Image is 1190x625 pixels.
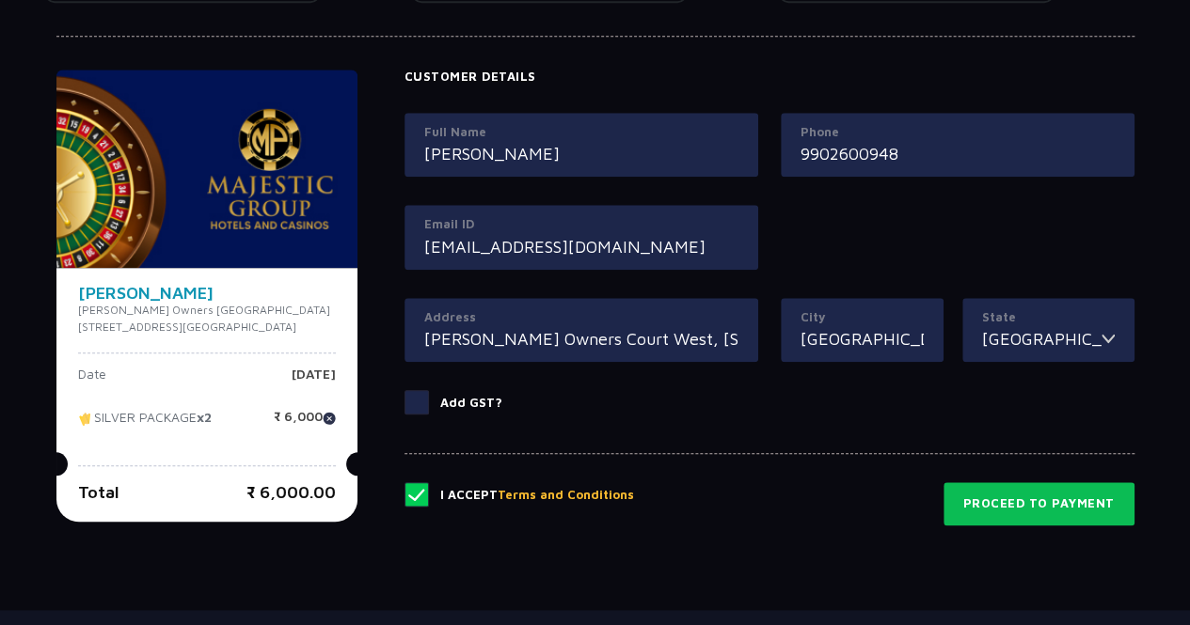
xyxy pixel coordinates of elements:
p: [DATE] [292,367,336,396]
label: Email ID [424,215,738,234]
h4: Customer Details [405,70,1134,85]
p: Total [78,479,119,505]
input: State [982,326,1102,352]
input: Email ID [424,234,738,259]
label: State [982,308,1115,327]
label: Address [424,308,738,327]
input: Address [424,326,738,352]
img: tikcet [78,410,94,427]
button: Proceed to Payment [944,482,1134,525]
strong: x2 [197,409,212,425]
img: majesticPride-banner [56,70,357,268]
label: Phone [801,123,1115,142]
h4: [PERSON_NAME] [78,285,336,302]
p: SILVER PACKAGE [78,410,212,438]
img: toggler icon [1102,326,1115,352]
p: Add GST? [440,394,502,413]
label: Full Name [424,123,738,142]
input: City [801,326,924,352]
p: Date [78,367,106,396]
p: I Accept [440,486,634,505]
input: Full Name [424,141,738,166]
label: City [801,308,924,327]
button: Terms and Conditions [498,486,634,505]
p: ₹ 6,000.00 [246,479,336,505]
p: [PERSON_NAME] Owners [GEOGRAPHIC_DATA][STREET_ADDRESS][GEOGRAPHIC_DATA] [78,302,336,336]
input: Mobile [801,141,1115,166]
p: ₹ 6,000 [274,410,336,438]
